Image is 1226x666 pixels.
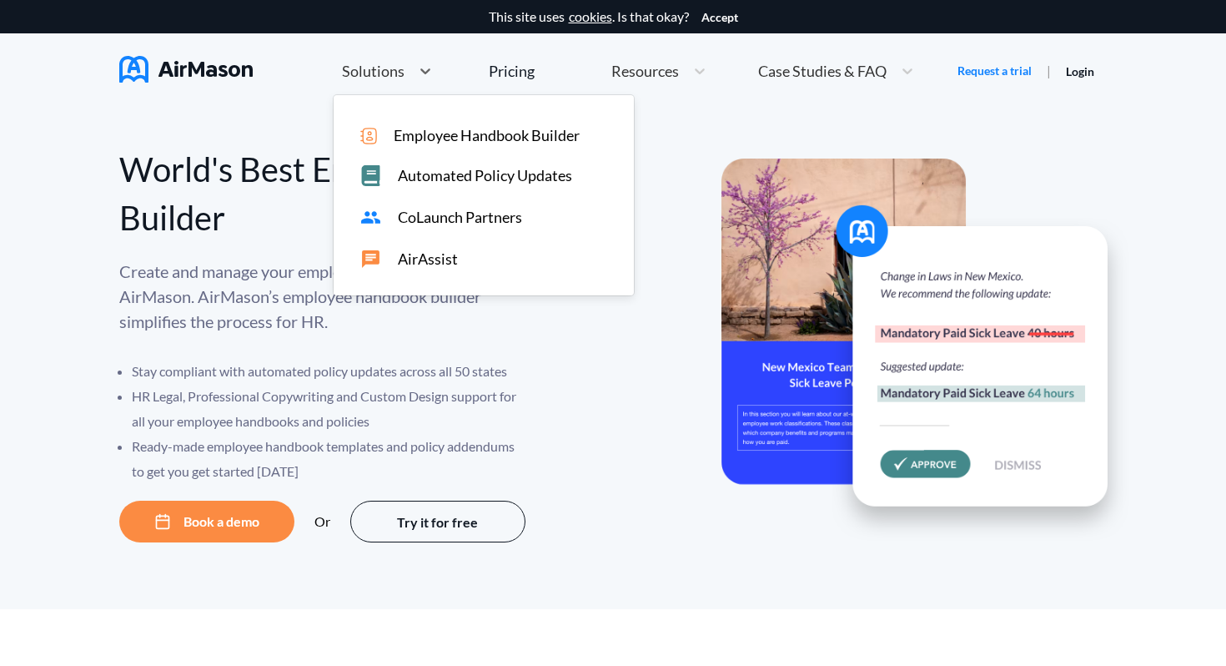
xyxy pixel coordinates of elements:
[398,167,572,184] span: Automated Policy Updates
[569,9,612,24] a: cookies
[398,209,522,226] span: CoLaunch Partners
[132,384,528,434] li: HR Legal, Professional Copywriting and Custom Design support for all your employee handbooks and ...
[489,63,535,78] div: Pricing
[721,159,1130,542] img: hero-banner
[132,359,528,384] li: Stay compliant with automated policy updates across all 50 states
[119,259,528,334] p: Create and manage your employee handbooks with AirMason. AirMason’s employee handbook builder sim...
[1066,64,1094,78] a: Login
[132,434,528,484] li: Ready-made employee handbook templates and policy addendums to get you get started [DATE]
[314,514,330,529] div: Or
[360,128,377,144] img: icon
[701,11,738,24] button: Accept cookies
[119,56,253,83] img: AirMason Logo
[489,56,535,86] a: Pricing
[957,63,1032,79] a: Request a trial
[398,250,458,268] span: AirAssist
[342,63,404,78] span: Solutions
[758,63,887,78] span: Case Studies & FAQ
[119,501,294,542] button: Book a demo
[350,501,525,542] button: Try it for free
[1047,63,1051,78] span: |
[611,63,679,78] span: Resources
[394,127,580,144] span: Employee Handbook Builder
[119,145,614,242] div: World's Best Employee Handbook Builder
